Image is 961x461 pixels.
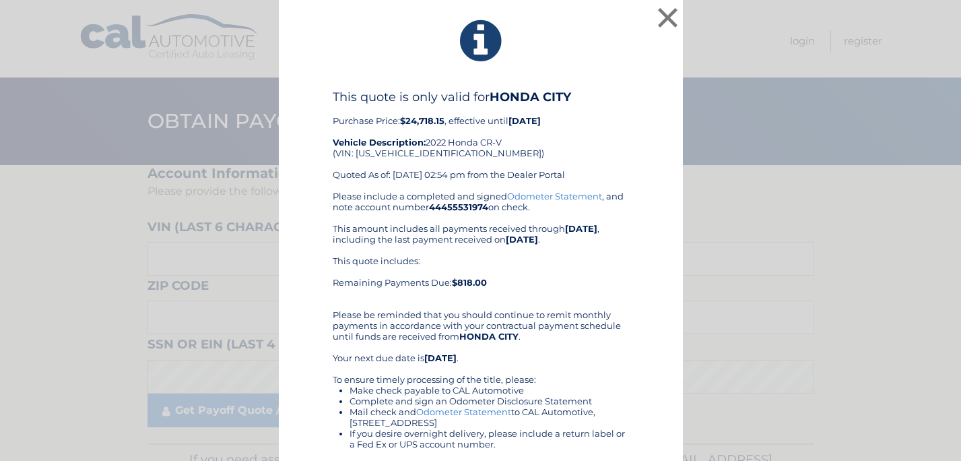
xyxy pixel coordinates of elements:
[350,385,629,396] li: Make check payable to CAL Automotive
[429,202,488,212] b: 44455531974
[333,255,629,299] div: This quote includes: Remaining Payments Due:
[655,4,682,31] button: ×
[565,223,597,234] b: [DATE]
[508,115,541,126] b: [DATE]
[333,90,629,104] h4: This quote is only valid for
[452,277,487,288] b: $818.00
[333,90,629,191] div: Purchase Price: , effective until 2022 Honda CR-V (VIN: [US_VEHICLE_IDENTIFICATION_NUMBER]) Quote...
[350,396,629,406] li: Complete and sign an Odometer Disclosure Statement
[416,406,511,417] a: Odometer Statement
[350,428,629,450] li: If you desire overnight delivery, please include a return label or a Fed Ex or UPS account number.
[333,137,426,148] strong: Vehicle Description:
[459,331,519,342] b: HONDA CITY
[400,115,444,126] b: $24,718.15
[350,406,629,428] li: Mail check and to CAL Automotive, [STREET_ADDRESS]
[490,90,571,104] b: HONDA CITY
[424,352,457,363] b: [DATE]
[506,234,538,245] b: [DATE]
[507,191,602,202] a: Odometer Statement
